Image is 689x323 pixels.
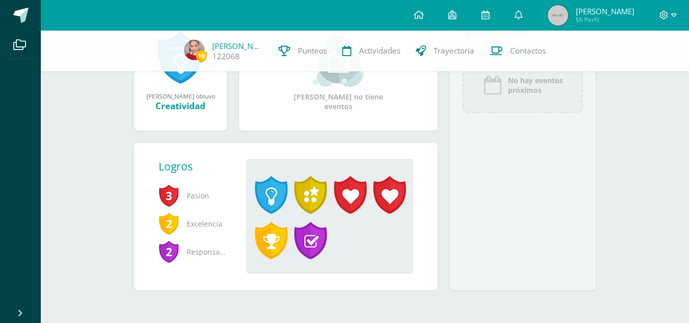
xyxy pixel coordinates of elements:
span: 3 [159,184,179,207]
span: Responsabilidad [159,238,230,266]
div: [PERSON_NAME] obtuvo [144,92,217,100]
a: [PERSON_NAME] [212,41,263,51]
img: event_icon.png [482,75,503,95]
span: 10 [196,49,207,62]
a: Contactos [482,31,553,71]
div: Logros [159,159,238,173]
a: Trayectoria [408,31,482,71]
a: Punteos [271,31,335,71]
span: 2 [159,212,179,235]
span: Actividades [359,45,400,56]
div: [PERSON_NAME] no tiene eventos [288,36,390,111]
span: Pasión [159,182,230,210]
img: 58165ea801d8304b2503f189d3590c9c.png [184,40,205,60]
span: No hay eventos próximos [508,76,563,95]
span: Trayectoria [433,45,474,56]
span: Punteos [298,45,327,56]
img: 45x45 [548,5,568,26]
span: [PERSON_NAME] [576,6,634,16]
span: Excelencia [159,210,230,238]
a: Actividades [335,31,408,71]
span: 2 [159,240,179,263]
a: 122068 [212,51,240,62]
div: Creatividad [144,100,217,112]
span: Contactos [510,45,546,56]
span: Mi Perfil [576,15,634,24]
